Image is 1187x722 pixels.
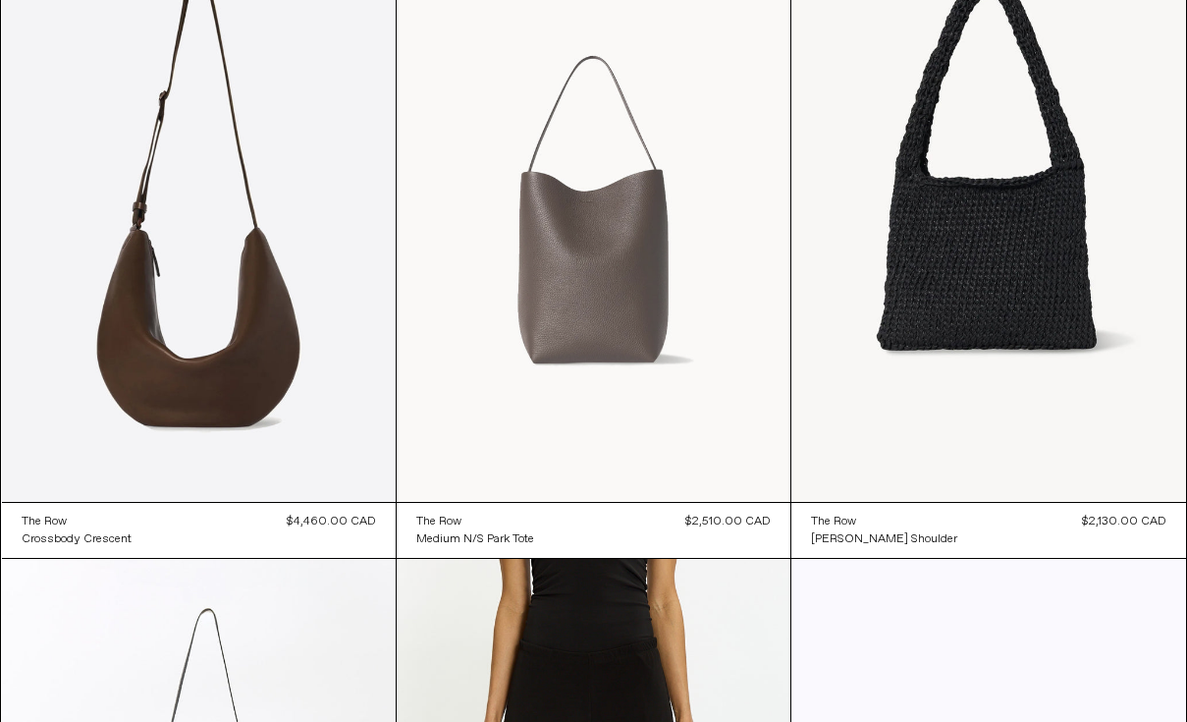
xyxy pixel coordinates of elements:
[811,530,957,548] a: [PERSON_NAME] Shoulder
[685,513,771,530] div: $2,510.00 CAD
[811,513,957,530] a: The Row
[811,514,856,530] div: The Row
[22,531,132,548] div: Crossbody Crescent
[287,513,376,530] div: $4,460.00 CAD
[416,531,534,548] div: Medium N/S Park Tote
[416,514,461,530] div: The Row
[811,531,957,548] div: [PERSON_NAME] Shoulder
[22,514,67,530] div: The Row
[1082,513,1166,530] div: $2,130.00 CAD
[22,530,132,548] a: Crossbody Crescent
[416,530,534,548] a: Medium N/S Park Tote
[22,513,132,530] a: The Row
[416,513,534,530] a: The Row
